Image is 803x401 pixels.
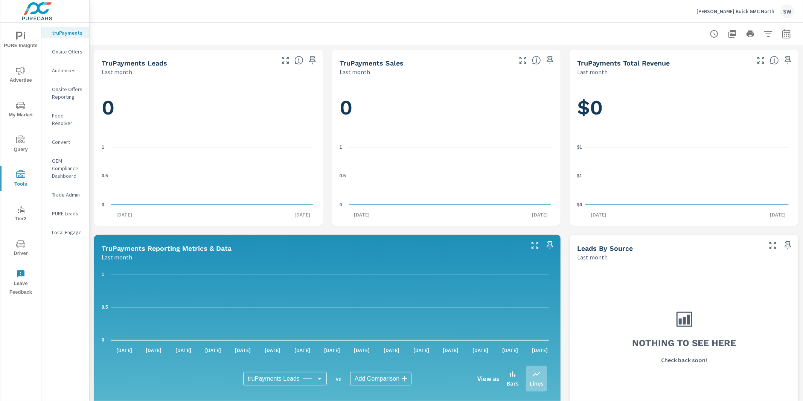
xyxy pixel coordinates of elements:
[111,346,137,354] p: [DATE]
[3,32,39,50] span: PURE Insights
[3,170,39,189] span: Tools
[3,205,39,223] span: Tier2
[141,346,167,354] p: [DATE]
[52,138,83,146] p: Convert
[340,202,342,207] text: 0
[0,23,41,300] div: nav menu
[52,157,83,180] p: OEM Compliance Dashboard
[52,48,83,55] p: Onsite Offers
[544,54,556,66] span: Save this to your personalized report
[52,191,83,198] p: Trade Admin
[340,95,553,120] h1: 0
[102,202,104,207] text: 0
[438,346,464,354] p: [DATE]
[725,26,740,41] button: "Export Report to PDF"
[102,145,104,150] text: 1
[102,173,108,178] text: 0.5
[248,375,300,383] span: truPayments Leads
[527,211,553,218] p: [DATE]
[532,56,541,65] span: Number of sales matched to a truPayments lead. [Source: This data is sourced from the dealer's DM...
[340,59,404,67] h5: truPayments Sales
[408,346,434,354] p: [DATE]
[41,46,89,57] div: Onsite Offers
[319,346,345,354] p: [DATE]
[477,375,499,383] h6: View as
[294,56,303,65] span: The number of truPayments leads.
[243,372,327,386] div: truPayments Leads
[52,112,83,127] p: Feed Resolver
[577,59,670,67] h5: truPayments Total Revenue
[41,65,89,76] div: Audiences
[41,136,89,148] div: Convert
[259,346,286,354] p: [DATE]
[41,227,89,238] div: Local Engage
[289,211,315,218] p: [DATE]
[102,59,167,67] h5: truPayments Leads
[696,8,774,15] p: [PERSON_NAME] Buick GMC North
[3,136,39,154] span: Query
[327,375,350,382] p: vs
[577,95,791,120] h1: $0
[230,346,256,354] p: [DATE]
[41,189,89,200] div: Trade Admin
[577,253,608,262] p: Last month
[349,346,375,354] p: [DATE]
[340,173,346,178] text: 0.5
[289,346,315,354] p: [DATE]
[102,338,104,343] text: 0
[52,210,83,217] p: PURE Leads
[527,346,553,354] p: [DATE]
[102,67,132,76] p: Last month
[102,244,232,252] h5: truPayments Reporting Metrics & Data
[41,208,89,219] div: PURE Leads
[102,253,132,262] p: Last month
[340,145,342,150] text: 1
[577,173,582,178] text: $1
[3,270,39,297] span: Leave Feedback
[41,27,89,38] div: truPayments
[52,67,83,74] p: Audiences
[507,379,518,388] p: Bars
[530,379,543,388] p: Lines
[306,54,318,66] span: Save this to your personalized report
[52,29,83,37] p: truPayments
[3,101,39,119] span: My Market
[340,67,370,76] p: Last month
[349,211,375,218] p: [DATE]
[544,239,556,252] span: Save this to your personalized report
[632,337,736,349] h3: Nothing to see here
[355,375,399,383] span: Add Comparison
[200,346,226,354] p: [DATE]
[770,56,779,65] span: Total revenue from sales matched to a truPayments lead. [Source: This data is sourced from the de...
[41,110,89,129] div: Feed Resolver
[743,26,758,41] button: Print Report
[577,145,582,150] text: $1
[102,95,315,120] h1: 0
[761,26,776,41] button: Apply Filters
[577,244,633,252] h5: Leads By Source
[102,305,108,310] text: 0.5
[3,239,39,258] span: Driver
[755,54,767,66] button: Make Fullscreen
[3,66,39,85] span: Advertise
[517,54,529,66] button: Make Fullscreen
[780,5,794,18] div: SW
[765,211,791,218] p: [DATE]
[52,85,83,101] p: Onsite Offers Reporting
[170,346,197,354] p: [DATE]
[782,54,794,66] span: Save this to your personalized report
[577,67,608,76] p: Last month
[279,54,291,66] button: Make Fullscreen
[782,239,794,252] span: Save this to your personalized report
[378,346,405,354] p: [DATE]
[350,372,411,386] div: Add Comparison
[468,346,494,354] p: [DATE]
[52,229,83,236] p: Local Engage
[577,202,582,207] text: $0
[661,355,707,364] p: Check back soon!
[102,272,104,277] text: 1
[111,211,137,218] p: [DATE]
[767,239,779,252] button: Make Fullscreen
[529,239,541,252] button: Make Fullscreen
[585,211,612,218] p: [DATE]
